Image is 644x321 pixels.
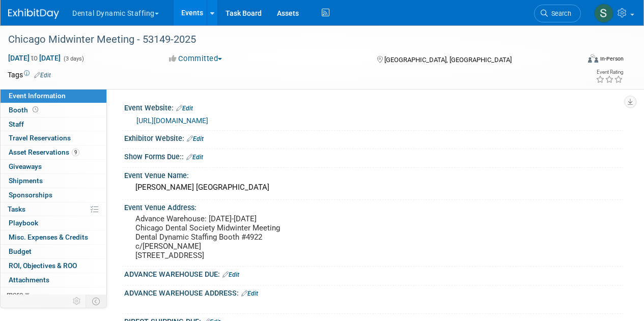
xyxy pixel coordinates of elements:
[1,273,106,287] a: Attachments
[30,54,39,62] span: to
[1,131,106,145] a: Travel Reservations
[1,160,106,173] a: Giveaways
[124,267,624,280] div: ADVANCE WAREHOUSE DUE:
[1,89,106,103] a: Event Information
[9,92,66,100] span: Event Information
[124,168,624,181] div: Event Venue Name:
[594,4,613,23] img: Sam Murphy
[186,154,203,161] a: Edit
[9,191,52,199] span: Sponsorships
[1,287,106,301] a: more
[9,134,71,142] span: Travel Reservations
[9,120,24,128] span: Staff
[34,72,51,79] a: Edit
[124,200,624,213] div: Event Venue Address:
[124,285,624,299] div: ADVANCE WAREHOUSE ADDRESS:
[9,106,40,114] span: Booth
[1,145,106,159] a: Asset Reservations9
[9,219,38,227] span: Playbook
[588,54,598,63] img: Format-Inperson.png
[135,214,321,260] pre: Advance Warehouse: [DATE]-[DATE] Chicago Dental Society Midwinter Meeting Dental Dynamic Staffing...
[176,105,193,112] a: Edit
[9,148,79,156] span: Asset Reservations
[548,10,571,17] span: Search
[124,100,624,113] div: Event Website:
[384,56,512,64] span: [GEOGRAPHIC_DATA], [GEOGRAPHIC_DATA]
[165,53,226,64] button: Committed
[1,259,106,273] a: ROI, Objectives & ROO
[72,149,79,156] span: 9
[9,276,49,284] span: Attachments
[9,261,77,270] span: ROI, Objectives & ROO
[534,5,581,22] a: Search
[534,53,624,68] div: Event Format
[596,70,623,75] div: Event Rating
[241,290,258,297] a: Edit
[9,233,88,241] span: Misc. Expenses & Credits
[1,202,106,216] a: Tasks
[187,135,204,142] a: Edit
[7,290,23,298] span: more
[132,180,616,195] div: [PERSON_NAME] [GEOGRAPHIC_DATA]
[63,55,84,62] span: (3 days)
[9,247,32,255] span: Budget
[1,174,106,188] a: Shipments
[8,70,51,80] td: Tags
[8,53,61,63] span: [DATE] [DATE]
[31,106,40,113] span: Booth not reserved yet
[1,188,106,202] a: Sponsorships
[9,177,43,185] span: Shipments
[1,103,106,117] a: Booth
[8,9,59,19] img: ExhibitDay
[124,131,624,144] div: Exhibitor Website:
[600,55,624,63] div: In-Person
[222,271,239,278] a: Edit
[1,118,106,131] a: Staff
[124,149,624,162] div: Show Forms Due::
[1,245,106,258] a: Budget
[9,162,42,170] span: Giveaways
[1,216,106,230] a: Playbook
[1,230,106,244] a: Misc. Expenses & Credits
[8,205,25,213] span: Tasks
[86,295,107,308] td: Toggle Event Tabs
[5,31,571,49] div: Chicago Midwinter Meeting - 53149-2025
[68,295,86,308] td: Personalize Event Tab Strip
[136,116,208,125] a: [URL][DOMAIN_NAME]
